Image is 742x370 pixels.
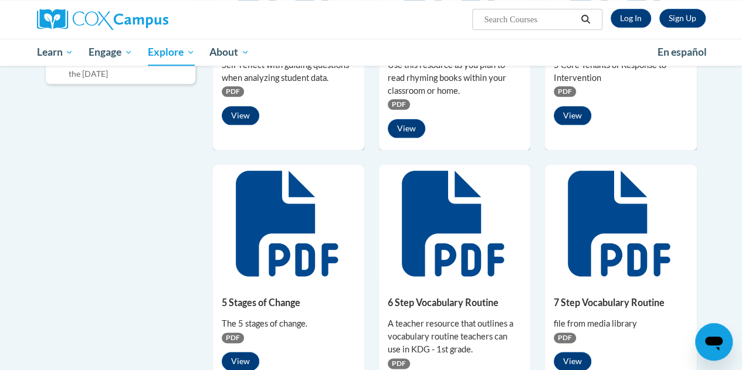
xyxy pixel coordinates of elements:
h5: 6 Step Vocabulary Routine [388,297,521,308]
a: Explore [140,39,202,66]
span: Explore [148,45,195,59]
div: Self-reflect with guiding questions when analyzing student data. [222,59,355,84]
a: Cox Campus [37,9,248,30]
span: PDF [388,99,410,110]
span: PDF [222,332,244,343]
span: PDF [554,86,576,97]
h5: 5 Stages of Change [222,297,355,308]
div: Use this resource as you plan to read rhyming books within your classroom or home. [388,59,521,97]
button: Search [577,12,594,26]
div: A teacher resource that outlines a vocabulary routine teachers can use in KDG - 1st grade. [388,317,521,356]
h5: 7 Step Vocabulary Routine [554,297,687,308]
span: PDF [554,332,576,343]
a: En español [650,40,714,65]
a: Register [659,9,706,28]
img: Cox Campus [37,9,168,30]
label: Cox Campus Structured Literacy Certificate Exam [69,82,187,107]
a: Engage [81,39,140,66]
button: View [388,119,425,138]
a: Learn [29,39,82,66]
iframe: Button to launch messaging window [695,323,733,361]
span: Learn [36,45,73,59]
div: Main menu [28,39,714,66]
div: The 5 stages of change. [222,317,355,330]
span: PDF [222,86,244,97]
a: Log In [611,9,651,28]
button: View [554,106,591,125]
button: View [222,106,259,125]
div: file from media library [554,317,687,330]
div: 5 Core Tenants of Response to Intervention [554,59,687,84]
span: Engage [89,45,133,59]
span: About [209,45,249,59]
a: About [202,39,257,66]
span: En español [658,46,707,58]
span: PDF [388,358,410,369]
input: Search Courses [483,12,577,26]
